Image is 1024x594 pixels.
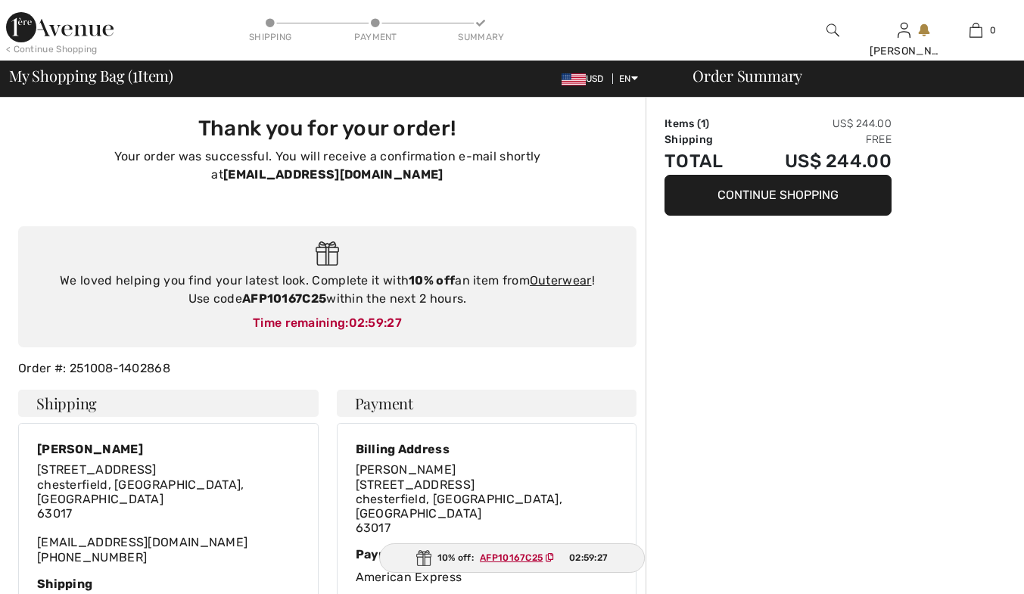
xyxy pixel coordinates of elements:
[356,477,563,536] span: [STREET_ADDRESS] chesterfield, [GEOGRAPHIC_DATA], [GEOGRAPHIC_DATA] 63017
[223,167,443,182] strong: [EMAIL_ADDRESS][DOMAIN_NAME]
[247,30,293,44] div: Shipping
[337,390,637,417] h4: Payment
[530,273,592,288] a: Outerwear
[941,21,1011,39] a: 0
[416,550,431,566] img: Gift.svg
[379,543,646,573] div: 10% off:
[562,73,586,86] img: US Dollar
[356,547,618,561] div: Payment
[9,68,173,83] span: My Shopping Bag ( Item)
[665,132,745,148] td: Shipping
[316,241,339,266] img: Gift.svg
[356,442,618,456] div: Billing Address
[353,30,398,44] div: Payment
[458,30,503,44] div: Summary
[37,462,300,564] div: [EMAIL_ADDRESS][DOMAIN_NAME] [PHONE_NUMBER]
[970,21,982,39] img: My Bag
[33,314,621,332] div: Time remaining:
[9,359,646,378] div: Order #: 251008-1402868
[898,21,910,39] img: My Info
[745,148,892,175] td: US$ 244.00
[27,116,627,142] h3: Thank you for your order!
[37,442,300,456] div: [PERSON_NAME]
[745,132,892,148] td: Free
[132,64,138,84] span: 1
[349,316,402,330] span: 02:59:27
[27,148,627,184] p: Your order was successful. You will receive a confirmation e-mail shortly at
[37,577,300,591] div: Shipping
[6,12,114,42] img: 1ère Avenue
[6,42,98,56] div: < Continue Shopping
[356,462,456,477] span: [PERSON_NAME]
[18,390,319,417] h4: Shipping
[898,23,910,37] a: Sign In
[356,547,618,586] div: American Express
[569,551,608,564] span: 02:59:27
[409,273,455,288] strong: 10% off
[745,116,892,132] td: US$ 244.00
[242,291,326,306] strong: AFP10167C25
[826,21,839,39] img: search the website
[33,272,621,308] div: We loved helping you find your latest look. Complete it with an item from ! Use code within the n...
[665,175,892,216] button: Continue Shopping
[562,73,610,84] span: USD
[665,116,745,132] td: Items ( )
[870,43,940,59] div: [PERSON_NAME]
[37,462,244,521] span: [STREET_ADDRESS] chesterfield, [GEOGRAPHIC_DATA], [GEOGRAPHIC_DATA] 63017
[619,73,638,84] span: EN
[674,68,1015,83] div: Order Summary
[990,23,996,37] span: 0
[701,117,705,130] span: 1
[665,148,745,175] td: Total
[480,552,543,563] ins: AFP10167C25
